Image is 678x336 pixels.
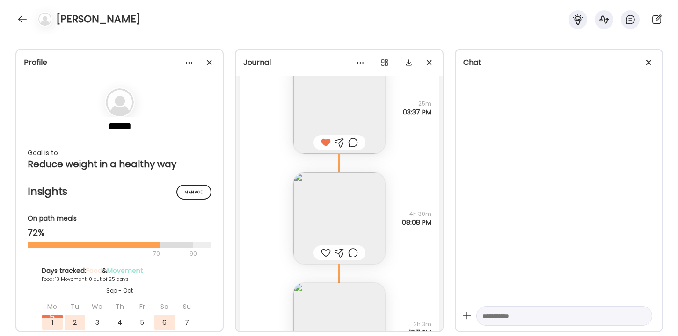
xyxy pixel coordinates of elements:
span: Movement [107,266,143,275]
div: Mo [42,299,63,315]
div: 72% [28,227,211,238]
img: images%2Fcwmip5V9LtZalLnKZlfhrNk3sI72%2FVY2XuE58JZX6q62oxxNR%2FDY2I29wchEnVkptaligT_240 [293,172,385,264]
div: Profile [24,57,215,68]
div: Days tracked: & [42,266,198,276]
div: 2 [65,315,85,330]
div: 90 [189,248,198,259]
div: 5 [132,315,153,330]
div: Food: 13 Movement: 0 out of 25 days [42,276,198,283]
span: 25m [403,100,431,108]
div: Manage [176,185,211,200]
div: Sep [42,315,63,318]
span: 4h 30m [402,210,431,218]
div: Th [109,299,130,315]
div: 70 [28,248,187,259]
span: 08:08 PM [402,218,431,227]
div: Fr [132,299,153,315]
div: 7 [177,315,197,330]
div: Journal [243,57,435,68]
div: We [87,299,108,315]
span: 2h 3m [409,320,431,329]
span: Food [86,266,102,275]
div: 3 [87,315,108,330]
div: 6 [154,315,175,330]
div: Reduce weight in a healthy way [28,158,211,170]
img: bg-avatar-default.svg [106,88,134,116]
div: Tu [65,299,85,315]
img: bg-avatar-default.svg [38,13,51,26]
span: 03:37 PM [403,108,431,116]
div: Chat [463,57,655,68]
div: Su [177,299,197,315]
img: images%2Fcwmip5V9LtZalLnKZlfhrNk3sI72%2FaxKe6Q8AnGfL5YHBZc1O%2FMedP4KfXSzB1hekyosVI_240 [293,62,385,154]
div: Goal is to [28,147,211,158]
div: Sa [154,299,175,315]
h2: Insights [28,185,211,199]
div: On path meals [28,214,211,223]
div: 4 [109,315,130,330]
h4: [PERSON_NAME] [56,12,140,27]
div: 1 [42,315,63,330]
div: Sep - Oct [42,286,198,295]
